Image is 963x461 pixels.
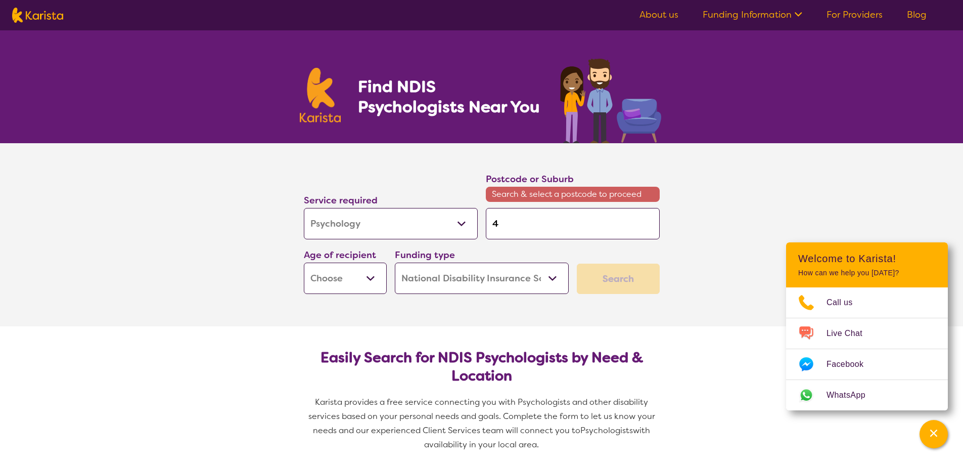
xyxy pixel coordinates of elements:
div: Channel Menu [786,242,948,410]
span: Search & select a postcode to proceed [486,187,660,202]
button: Channel Menu [920,420,948,448]
label: Age of recipient [304,249,376,261]
h2: Easily Search for NDIS Psychologists by Need & Location [312,349,652,385]
span: Psychologists [580,425,633,436]
img: Karista logo [300,68,341,122]
label: Service required [304,194,378,206]
img: psychology [557,55,664,143]
ul: Choose channel [786,287,948,410]
img: Karista logo [12,8,63,23]
a: For Providers [827,9,883,21]
a: Blog [907,9,927,21]
h2: Welcome to Karista! [798,253,936,265]
input: Type [486,208,660,239]
label: Postcode or Suburb [486,173,574,185]
span: Karista provides a free service connecting you with Psychologists and other disability services b... [308,397,657,436]
label: Funding type [395,249,455,261]
span: Facebook [827,357,876,372]
h1: Find NDIS Psychologists Near You [358,76,545,117]
p: How can we help you [DATE]? [798,269,936,277]
span: Call us [827,295,865,310]
a: Web link opens in a new tab. [786,380,948,410]
a: Funding Information [703,9,802,21]
span: WhatsApp [827,388,878,403]
span: Live Chat [827,326,875,341]
a: About us [639,9,678,21]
